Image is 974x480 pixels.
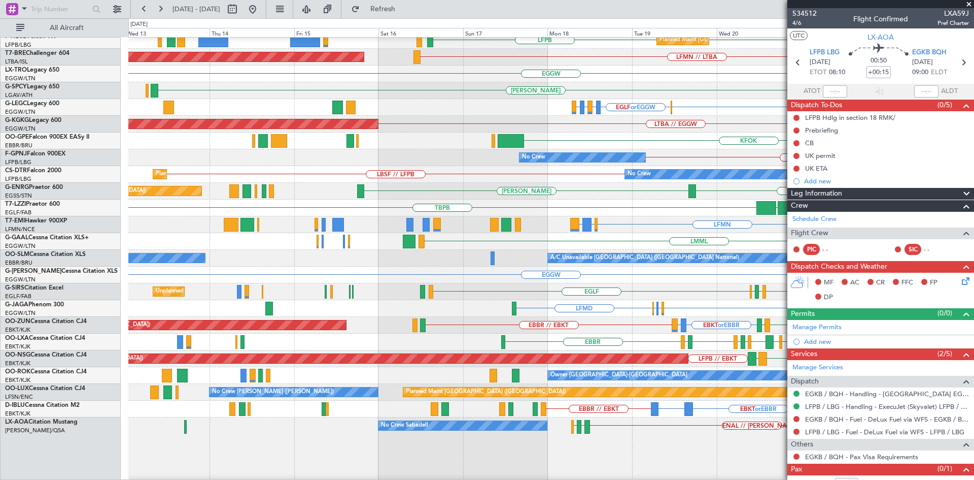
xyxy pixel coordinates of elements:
a: OO-ZUNCessna Citation CJ4 [5,318,87,325]
div: Tue 19 [632,28,717,37]
span: (0/5) [937,100,952,110]
span: (0/1) [937,463,952,474]
span: LXA59J [937,8,969,19]
div: [DATE] [130,20,148,29]
a: G-ENRGPraetor 600 [5,184,63,190]
span: (2/5) [937,348,952,359]
span: 4/6 [792,19,817,27]
div: Wed 20 [717,28,802,37]
div: A/C Unavailable [GEOGRAPHIC_DATA] ([GEOGRAPHIC_DATA] National) [550,250,739,266]
a: LTBA/ISL [5,58,28,66]
div: Owner [GEOGRAPHIC_DATA]-[GEOGRAPHIC_DATA] [550,368,687,383]
span: G-ENRG [5,184,29,190]
div: No Crew Sabadell [381,418,428,433]
span: All Aircraft [26,24,107,31]
span: [DATE] - [DATE] [172,5,220,14]
div: Unplanned Maint [GEOGRAPHIC_DATA] ([GEOGRAPHIC_DATA]) [156,284,323,299]
span: G-SIRS [5,285,24,291]
a: EGKB / BQH - Handling - [GEOGRAPHIC_DATA] EGKB / [GEOGRAPHIC_DATA] [805,390,969,398]
div: CB [805,139,814,147]
div: - - [822,245,845,254]
span: 08:10 [829,68,845,78]
div: Sun 17 [463,28,548,37]
div: No Crew [628,167,651,182]
div: SIC [905,244,921,255]
a: LFSN/ENC [5,393,33,401]
a: EGSS/STN [5,192,32,200]
a: EBKT/KJK [5,343,30,350]
a: OO-SLMCessna Citation XLS [5,251,86,258]
span: Services [791,348,817,360]
a: F-GPNJFalcon 900EX [5,151,65,157]
span: Others [791,439,813,451]
span: Pax [791,464,802,475]
span: FP [930,278,937,288]
span: LFPB LBG [810,48,840,58]
span: G-[PERSON_NAME] [5,268,61,274]
div: LFPB Hdlg in section 18 RMK/ [805,113,895,122]
a: LGAV/ATH [5,91,32,99]
span: Dispatch [791,376,819,388]
a: EGKB / BQH - Fuel - DeLux Fuel via WFS - EGKB / BQH [805,415,969,424]
div: UK permit [805,151,836,160]
span: Refresh [362,6,404,13]
a: EBKT/KJK [5,360,30,367]
span: G-SPCY [5,84,27,90]
span: LX-AOA [867,32,894,43]
a: Schedule Crew [792,214,837,225]
a: [PERSON_NAME]/QSA [5,427,65,434]
a: EGLF/FAB [5,293,31,300]
span: 00:50 [871,56,887,66]
a: EGLF/FAB [5,209,31,216]
a: LFMN/NCE [5,226,35,233]
a: EBKT/KJK [5,376,30,384]
span: G-JAGA [5,302,28,308]
div: - - [924,245,947,254]
span: Pref Charter [937,19,969,27]
div: No Crew [522,150,545,165]
a: OO-GPEFalcon 900EX EASy II [5,134,89,140]
span: OO-LXA [5,335,29,341]
a: OO-LUXCessna Citation CJ4 [5,386,85,392]
a: G-KGKGLegacy 600 [5,117,61,123]
span: G-LEGC [5,101,27,107]
div: Flight Confirmed [853,14,908,24]
span: ALDT [941,86,958,97]
input: --:-- [823,85,847,98]
span: G-KGKG [5,117,29,123]
a: OO-NSGCessna Citation CJ4 [5,352,87,358]
a: EGGW/LTN [5,125,36,133]
a: EGKB / BQH - Pax Visa Requirements [805,453,918,461]
a: LFPB/LBG [5,175,31,183]
button: Refresh [346,1,407,17]
div: No Crew [PERSON_NAME] ([PERSON_NAME]) [212,385,334,400]
a: EGGW/LTN [5,75,36,82]
a: OO-ROKCessna Citation CJ4 [5,369,87,375]
span: DP [824,293,833,303]
div: Thu 14 [210,28,294,37]
span: ETOT [810,68,826,78]
a: Manage Permits [792,323,842,333]
a: EGGW/LTN [5,242,36,250]
a: T7-LZZIPraetor 600 [5,201,60,207]
span: Leg Information [791,188,842,200]
span: T7-EMI [5,218,25,224]
a: EGGW/LTN [5,108,36,116]
div: Planned Maint [GEOGRAPHIC_DATA] ([GEOGRAPHIC_DATA]) [406,385,566,400]
div: Fri 15 [294,28,379,37]
span: Dispatch Checks and Weather [791,261,887,273]
span: OO-LUX [5,386,29,392]
a: LFPB / LBG - Fuel - DeLux Fuel via WFS - LFPB / LBG [805,428,964,436]
span: Permits [791,308,815,320]
span: FFC [901,278,913,288]
span: Crew [791,200,808,212]
div: Add new [804,177,969,185]
button: UTC [790,31,808,40]
span: 09:00 [912,68,928,78]
span: LX-TRO [5,67,27,73]
a: T7-BREChallenger 604 [5,50,69,56]
span: G-GAAL [5,235,28,241]
a: EBBR/BRU [5,142,32,149]
span: OO-ROK [5,369,30,375]
a: OO-LXACessna Citation CJ4 [5,335,85,341]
